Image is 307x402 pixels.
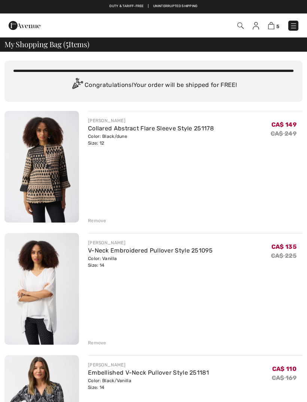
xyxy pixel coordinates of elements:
[268,21,279,30] a: 5
[13,78,294,93] div: Congratulations! Your order will be shipped for FREE!
[88,133,214,146] div: Color: Black/dune Size: 12
[237,22,244,29] img: Search
[88,117,214,124] div: [PERSON_NAME]
[88,255,213,269] div: Color: Vanilla Size: 14
[271,121,297,128] span: CA$ 149
[253,22,259,30] img: My Info
[4,40,89,48] span: My Shopping Bag ( Items)
[88,369,209,376] a: Embellished V-Neck Pullover Style 251181
[9,18,40,33] img: 1ère Avenue
[271,130,297,137] s: CA$ 249
[66,39,69,48] span: 5
[88,125,214,132] a: Collared Abstract Flare Sleeve Style 251178
[88,217,106,224] div: Remove
[272,365,297,372] span: CA$ 110
[9,21,40,28] a: 1ère Avenue
[271,252,297,259] s: CA$ 225
[276,24,279,29] span: 5
[88,339,106,346] div: Remove
[4,233,79,345] img: V-Neck Embroidered Pullover Style 251095
[88,239,213,246] div: [PERSON_NAME]
[88,247,213,254] a: V-Neck Embroidered Pullover Style 251095
[70,78,85,93] img: Congratulation2.svg
[268,22,274,29] img: Shopping Bag
[88,377,209,391] div: Color: Black/Vanilla Size: 14
[290,22,297,30] img: Menu
[4,111,79,223] img: Collared Abstract Flare Sleeve Style 251178
[88,362,209,368] div: [PERSON_NAME]
[272,374,297,381] s: CA$ 169
[271,243,297,250] span: CA$ 135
